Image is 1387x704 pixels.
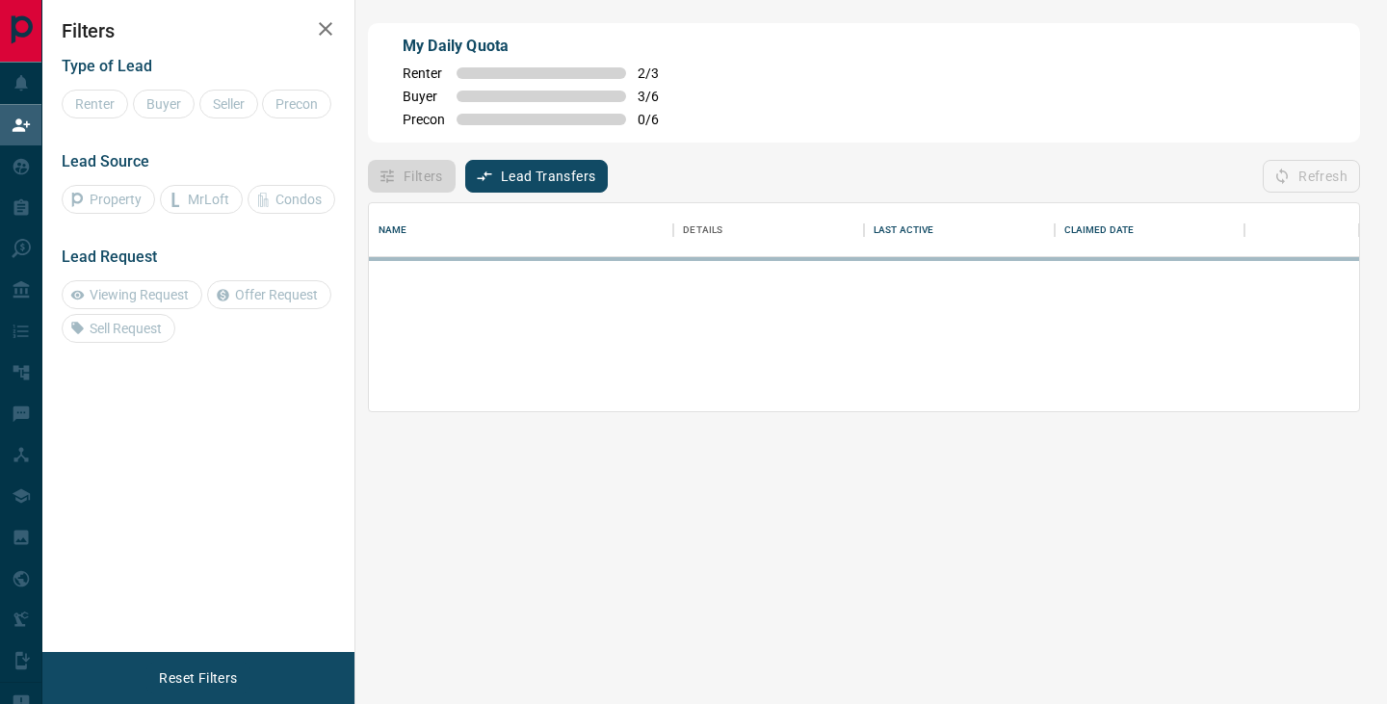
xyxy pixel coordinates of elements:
[864,203,1055,257] div: Last Active
[874,203,933,257] div: Last Active
[369,203,673,257] div: Name
[62,57,152,75] span: Type of Lead
[1064,203,1135,257] div: Claimed Date
[1055,203,1245,257] div: Claimed Date
[62,19,335,42] h2: Filters
[403,35,680,58] p: My Daily Quota
[638,65,680,81] span: 2 / 3
[146,662,249,694] button: Reset Filters
[379,203,407,257] div: Name
[673,203,864,257] div: Details
[403,112,445,127] span: Precon
[62,248,157,266] span: Lead Request
[403,89,445,104] span: Buyer
[403,65,445,81] span: Renter
[638,89,680,104] span: 3 / 6
[638,112,680,127] span: 0 / 6
[683,203,722,257] div: Details
[465,160,609,193] button: Lead Transfers
[62,152,149,170] span: Lead Source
